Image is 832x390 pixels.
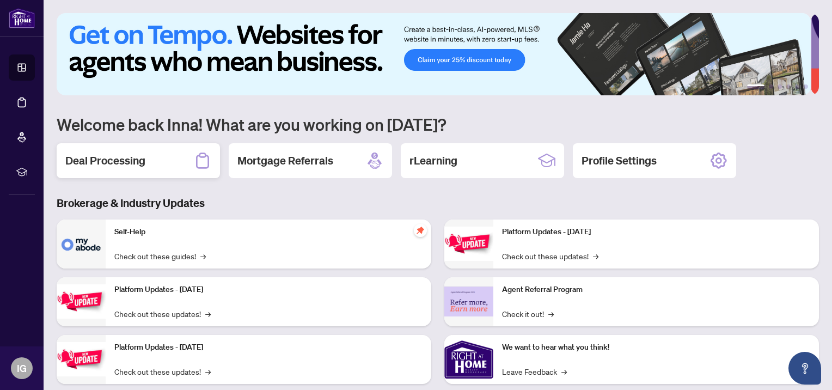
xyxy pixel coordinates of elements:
img: Self-Help [57,220,106,269]
span: → [593,250,598,262]
img: logo [9,8,35,28]
p: Platform Updates - [DATE] [114,342,423,354]
p: Agent Referral Program [502,284,810,296]
span: → [548,308,554,320]
p: Self-Help [114,226,423,238]
span: IG [17,361,27,376]
span: → [205,365,211,377]
img: We want to hear what you think! [444,335,493,384]
a: Check it out!→ [502,308,554,320]
span: → [200,250,206,262]
button: 5 [795,84,799,89]
a: Leave Feedback→ [502,365,567,377]
button: 3 [778,84,782,89]
button: 6 [804,84,808,89]
span: → [205,308,211,320]
p: We want to hear what you think! [502,342,810,354]
p: Platform Updates - [DATE] [502,226,810,238]
button: 4 [786,84,791,89]
a: Check out these guides!→ [114,250,206,262]
img: Platform Updates - June 23, 2025 [444,227,493,261]
h2: Deal Processing [65,153,145,168]
h2: Mortgage Referrals [237,153,333,168]
h2: Profile Settings [582,153,657,168]
span: pushpin [414,224,427,237]
img: Platform Updates - July 21, 2025 [57,342,106,376]
button: 2 [769,84,773,89]
a: Check out these updates!→ [502,250,598,262]
img: Slide 0 [57,13,811,95]
button: 1 [747,84,764,89]
p: Platform Updates - [DATE] [114,284,423,296]
span: → [561,365,567,377]
a: Check out these updates!→ [114,365,211,377]
h2: rLearning [409,153,457,168]
img: Platform Updates - September 16, 2025 [57,284,106,319]
h1: Welcome back Inna! What are you working on [DATE]? [57,114,819,135]
button: Open asap [788,352,821,385]
h3: Brokerage & Industry Updates [57,196,819,211]
a: Check out these updates!→ [114,308,211,320]
img: Agent Referral Program [444,287,493,316]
